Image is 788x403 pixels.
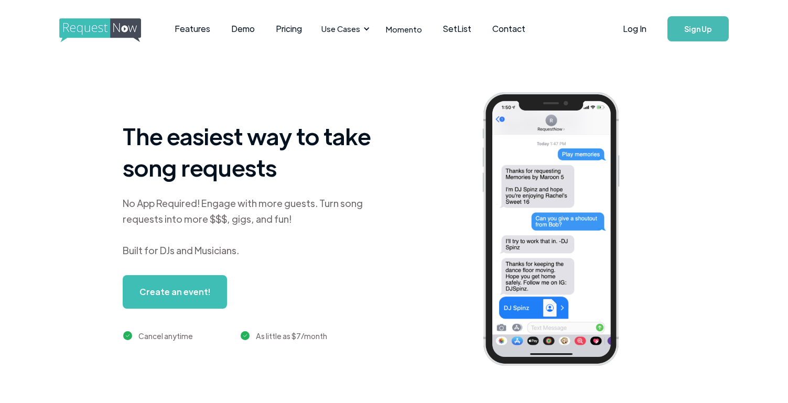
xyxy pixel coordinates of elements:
[321,23,360,35] div: Use Cases
[138,330,193,342] div: Cancel anytime
[256,330,327,342] div: As little as $7/month
[221,13,265,45] a: Demo
[123,275,227,309] a: Create an event!
[265,13,312,45] a: Pricing
[164,13,221,45] a: Features
[667,16,729,41] a: Sign Up
[433,13,482,45] a: SetList
[470,85,647,377] img: iphone screenshot
[123,331,132,340] img: green checkmark
[315,13,373,45] div: Use Cases
[123,120,385,183] h1: The easiest way to take song requests
[59,18,160,42] img: requestnow logo
[241,331,250,340] img: green checkmark
[482,13,536,45] a: Contact
[123,195,385,258] div: No App Required! Engage with more guests. Turn song requests into more $$$, gigs, and fun! Built ...
[59,18,138,39] a: home
[612,10,657,47] a: Log In
[375,14,433,45] a: Momento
